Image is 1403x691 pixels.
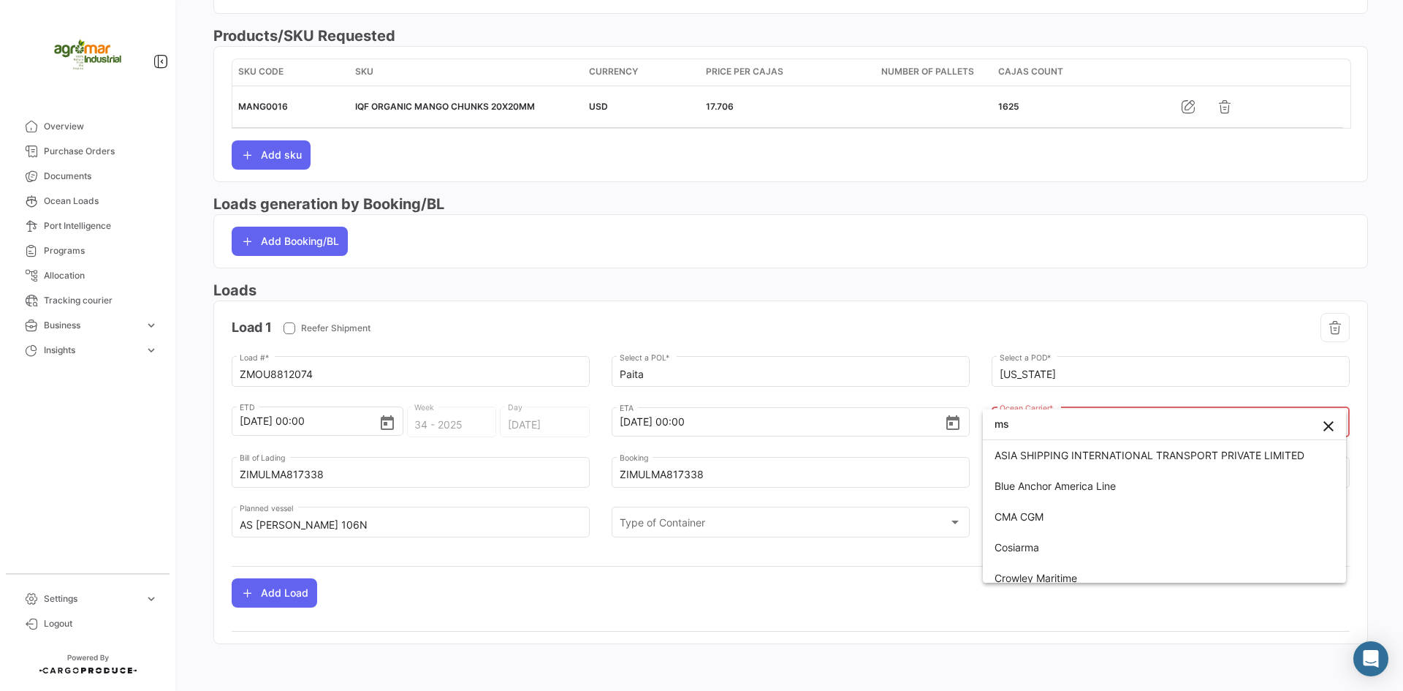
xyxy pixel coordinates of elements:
span: Cosiarma [995,541,1039,554]
mat-icon: close [1320,418,1337,435]
span: ASIA SHIPPING INTERNATIONAL TRANSPORT PRIVATE LIMITED [995,449,1304,461]
button: Clear [1314,412,1343,441]
span: Crowley Maritime [995,572,1077,584]
input: dropdown search [983,409,1346,439]
span: Blue Anchor America Line [995,480,1116,492]
div: Abrir Intercom Messenger [1353,641,1388,676]
span: CMA CGM [995,510,1043,523]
